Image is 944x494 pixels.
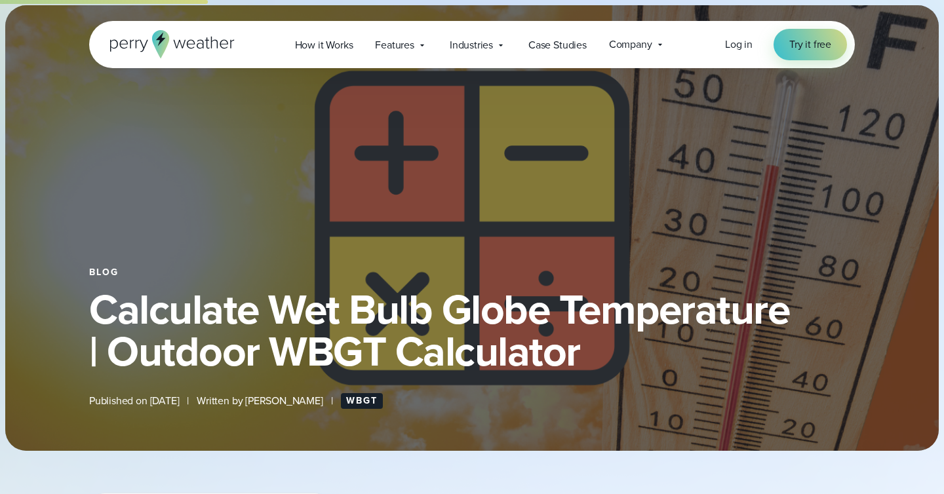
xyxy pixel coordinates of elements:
[341,393,383,409] a: WBGT
[331,393,333,409] span: |
[89,267,855,278] div: Blog
[375,37,414,53] span: Features
[450,37,493,53] span: Industries
[197,393,323,409] span: Written by [PERSON_NAME]
[789,37,831,52] span: Try it free
[774,29,847,60] a: Try it free
[89,288,855,372] h1: Calculate Wet Bulb Globe Temperature | Outdoor WBGT Calculator
[295,37,353,53] span: How it Works
[517,31,598,58] a: Case Studies
[284,31,364,58] a: How it Works
[609,37,652,52] span: Company
[89,393,179,409] span: Published on [DATE]
[528,37,587,53] span: Case Studies
[187,393,189,409] span: |
[725,37,753,52] a: Log in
